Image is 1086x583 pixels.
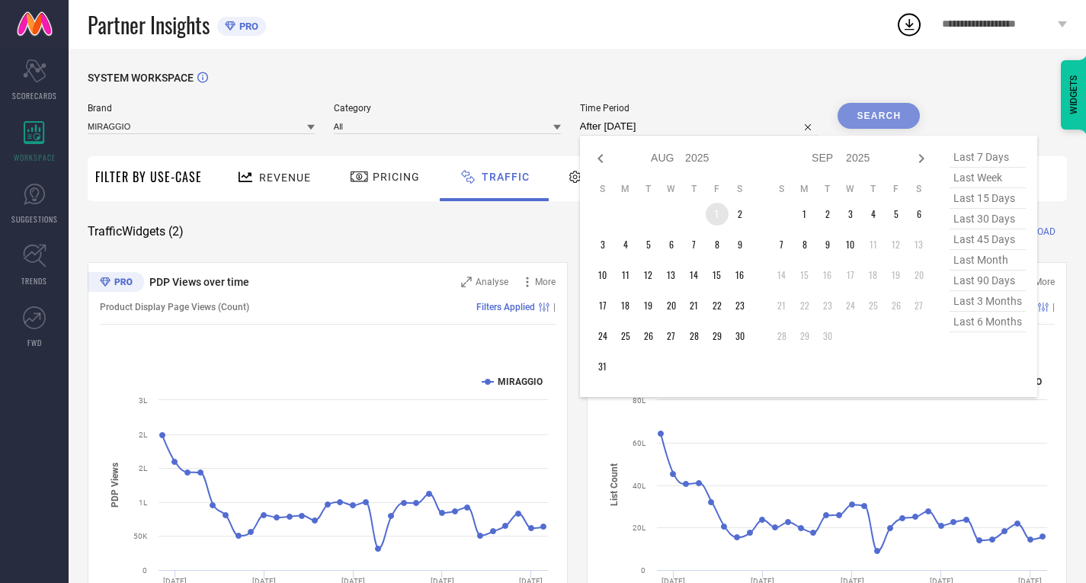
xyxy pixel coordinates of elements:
td: Sun Aug 10 2025 [591,264,614,287]
span: Pricing [373,171,420,183]
text: 40L [633,482,646,490]
td: Thu Sep 18 2025 [862,264,885,287]
td: Sat Aug 30 2025 [729,325,751,348]
td: Sun Aug 31 2025 [591,355,614,378]
td: Fri Aug 08 2025 [706,233,729,256]
span: Partner Insights [88,9,210,40]
td: Mon Sep 01 2025 [793,203,816,226]
span: More [535,277,556,287]
td: Tue Sep 23 2025 [816,294,839,317]
td: Sat Sep 20 2025 [908,264,931,287]
td: Mon Sep 22 2025 [793,294,816,317]
td: Mon Aug 11 2025 [614,264,637,287]
td: Thu Aug 28 2025 [683,325,706,348]
div: Next month [912,149,931,168]
span: PDP Views over time [149,276,249,288]
td: Fri Aug 22 2025 [706,294,729,317]
tspan: List Count [609,463,620,506]
th: Wednesday [660,183,683,195]
th: Monday [793,183,816,195]
td: Thu Aug 14 2025 [683,264,706,287]
input: Select time period [580,117,819,136]
td: Wed Aug 06 2025 [660,233,683,256]
td: Wed Aug 20 2025 [660,294,683,317]
text: 1L [139,498,148,507]
th: Wednesday [839,183,862,195]
td: Wed Aug 13 2025 [660,264,683,287]
td: Mon Sep 08 2025 [793,233,816,256]
td: Wed Sep 24 2025 [839,294,862,317]
td: Sun Aug 24 2025 [591,325,614,348]
span: Brand [88,103,315,114]
span: FWD [27,337,42,348]
span: Traffic [482,171,530,183]
td: Sun Sep 28 2025 [770,325,793,348]
th: Sunday [770,183,793,195]
span: Analyse [476,277,508,287]
text: 80L [633,396,646,405]
span: More [1034,277,1055,287]
div: Previous month [591,149,610,168]
span: last 15 days [950,188,1026,209]
td: Fri Sep 05 2025 [885,203,908,226]
th: Monday [614,183,637,195]
text: 2L [139,464,148,472]
th: Tuesday [816,183,839,195]
span: SYSTEM WORKSPACE [88,72,194,84]
td: Thu Sep 25 2025 [862,294,885,317]
tspan: PDP Views [110,463,120,508]
span: Product Display Page Views (Count) [100,302,249,312]
td: Tue Sep 30 2025 [816,325,839,348]
span: Filter By Use-Case [95,168,202,186]
span: last 7 days [950,147,1026,168]
text: 3L [139,396,148,405]
div: Premium [88,272,144,295]
th: Tuesday [637,183,660,195]
span: Category [334,103,561,114]
td: Mon Sep 15 2025 [793,264,816,287]
text: 60L [633,439,646,447]
th: Thursday [862,183,885,195]
td: Sun Aug 03 2025 [591,233,614,256]
th: Saturday [908,183,931,195]
span: Time Period [580,103,819,114]
span: SCORECARDS [12,90,57,101]
text: 2L [139,431,148,439]
span: last week [950,168,1026,188]
td: Sat Aug 23 2025 [729,294,751,317]
th: Friday [885,183,908,195]
span: PRO [235,21,258,32]
td: Thu Aug 07 2025 [683,233,706,256]
td: Sat Aug 16 2025 [729,264,751,287]
span: SUGGESTIONS [11,213,58,225]
td: Fri Sep 12 2025 [885,233,908,256]
td: Fri Sep 26 2025 [885,294,908,317]
text: 0 [641,566,646,575]
td: Mon Aug 04 2025 [614,233,637,256]
td: Tue Sep 02 2025 [816,203,839,226]
text: 50K [133,532,148,540]
span: Filters Applied [476,302,535,312]
svg: Zoom [461,277,472,287]
td: Sat Aug 02 2025 [729,203,751,226]
span: Traffic Widgets ( 2 ) [88,224,184,239]
td: Sun Sep 07 2025 [770,233,793,256]
td: Tue Sep 16 2025 [816,264,839,287]
span: | [1052,302,1055,312]
td: Thu Aug 21 2025 [683,294,706,317]
th: Thursday [683,183,706,195]
span: last 30 days [950,209,1026,229]
td: Mon Aug 25 2025 [614,325,637,348]
span: last 3 months [950,291,1026,312]
span: | [553,302,556,312]
td: Sat Sep 13 2025 [908,233,931,256]
td: Fri Aug 15 2025 [706,264,729,287]
td: Sun Aug 17 2025 [591,294,614,317]
span: WORKSPACE [14,152,56,163]
td: Mon Aug 18 2025 [614,294,637,317]
span: last month [950,250,1026,271]
td: Sun Sep 14 2025 [770,264,793,287]
text: 20L [633,524,646,532]
td: Sat Sep 06 2025 [908,203,931,226]
span: TRENDS [21,275,47,287]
